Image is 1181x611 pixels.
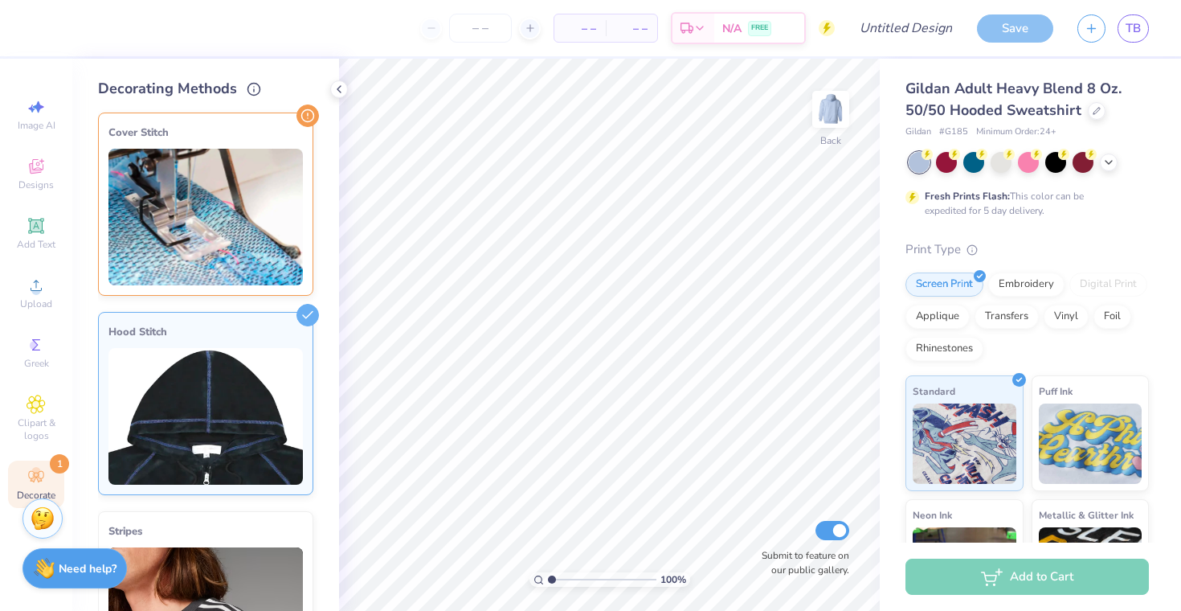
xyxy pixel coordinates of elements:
[8,416,64,442] span: Clipart & logos
[98,78,313,100] div: Decorating Methods
[913,383,955,400] span: Standard
[722,20,742,37] span: N/A
[615,20,648,37] span: – –
[108,149,303,285] img: Cover Stitch
[925,190,1010,203] strong: Fresh Prints Flash:
[905,79,1122,120] span: Gildan Adult Heavy Blend 8 Oz. 50/50 Hooded Sweatshirt
[449,14,512,43] input: – –
[905,305,970,329] div: Applique
[108,123,303,142] div: Cover Stitch
[976,125,1056,139] span: Minimum Order: 24 +
[939,125,968,139] span: # G185
[18,119,55,132] span: Image AI
[905,125,931,139] span: Gildan
[17,238,55,251] span: Add Text
[20,297,52,310] span: Upload
[1039,506,1134,523] span: Metallic & Glitter Ink
[1044,305,1089,329] div: Vinyl
[988,273,1065,297] div: Embroidery
[905,273,983,297] div: Screen Print
[1118,14,1149,43] a: TB
[913,404,1016,484] img: Standard
[913,527,1016,608] img: Neon Ink
[753,548,849,577] label: Submit to feature on our public gallery.
[913,506,952,523] span: Neon Ink
[108,522,303,541] div: Stripes
[108,348,303,485] img: Hood Stitch
[24,357,49,370] span: Greek
[847,12,965,44] input: Untitled Design
[18,178,54,191] span: Designs
[820,133,841,148] div: Back
[50,454,69,474] span: 1
[905,337,983,361] div: Rhinestones
[1039,404,1142,484] img: Puff Ink
[1039,527,1142,608] img: Metallic & Glitter Ink
[1126,19,1141,38] span: TB
[564,20,596,37] span: – –
[905,240,1149,259] div: Print Type
[108,322,303,342] div: Hood Stitch
[815,93,847,125] img: Back
[59,561,116,576] strong: Need help?
[751,23,768,34] span: FREE
[1069,273,1147,297] div: Digital Print
[925,189,1122,218] div: This color can be expedited for 5 day delivery.
[17,489,55,502] span: Decorate
[1039,383,1073,400] span: Puff Ink
[975,305,1039,329] div: Transfers
[660,572,686,587] span: 100 %
[1093,305,1131,329] div: Foil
